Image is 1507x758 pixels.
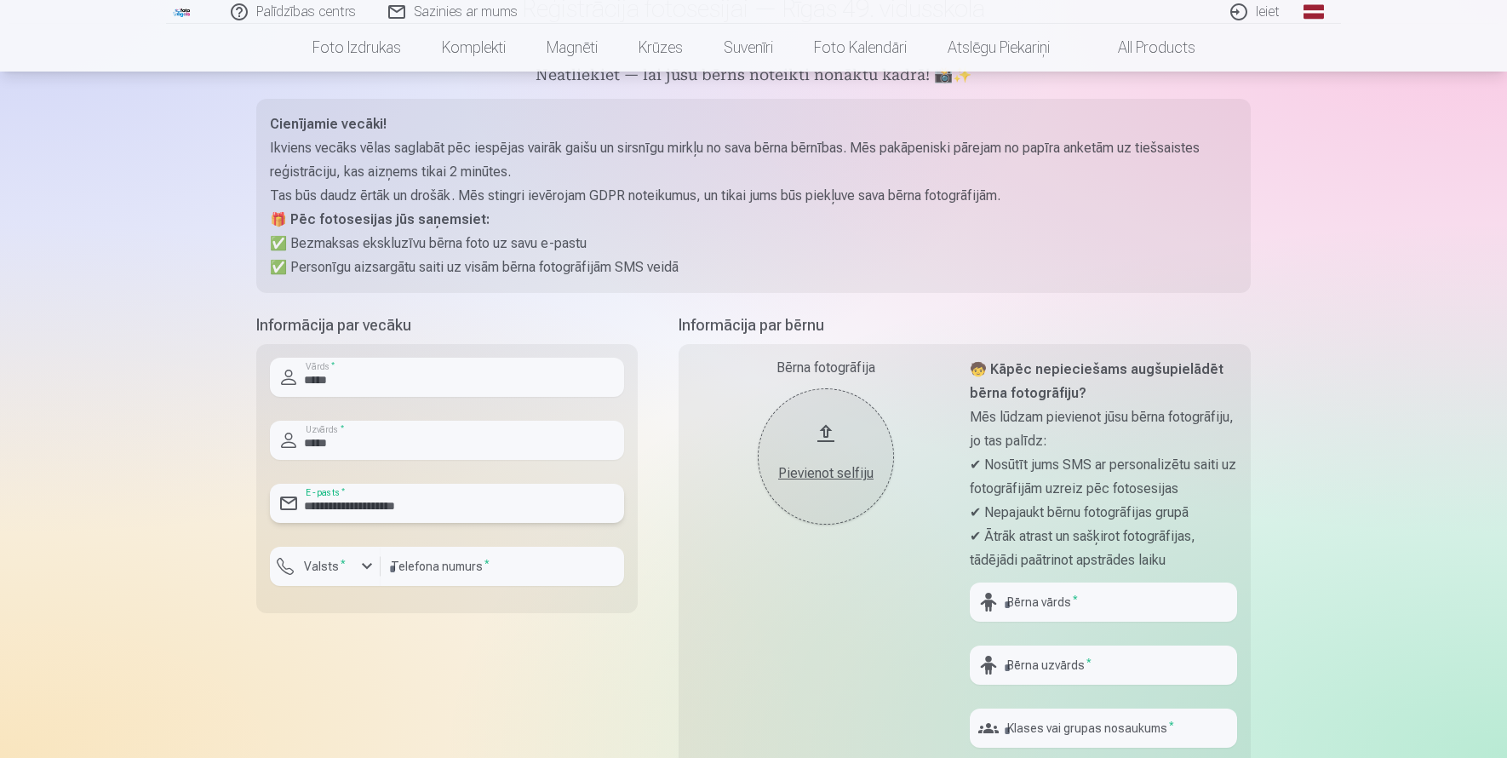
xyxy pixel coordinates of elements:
[292,24,421,72] a: Foto izdrukas
[256,313,638,337] h5: Informācija par vecāku
[270,256,1237,279] p: ✅ Personīgu aizsargātu saiti uz visām bērna fotogrāfijām SMS veidā
[526,24,618,72] a: Magnēti
[970,525,1237,572] p: ✔ Ātrāk atrast un sašķirot fotogrāfijas, tādējādi paātrinot apstrādes laiku
[256,65,1251,89] h5: Neatliekiet — lai jūsu bērns noteikti nonāktu kadrā! 📸✨
[970,453,1237,501] p: ✔ Nosūtīt jums SMS ar personalizētu saiti uz fotogrāfijām uzreiz pēc fotosesijas
[970,361,1223,401] strong: 🧒 Kāpēc nepieciešams augšupielādēt bērna fotogrāfiju?
[758,388,894,525] button: Pievienot selfiju
[775,463,877,484] div: Pievienot selfiju
[618,24,703,72] a: Krūzes
[970,501,1237,525] p: ✔ Nepajaukt bērnu fotogrāfijas grupā
[270,116,387,132] strong: Cienījamie vecāki!
[692,358,960,378] div: Bērna fotogrāfija
[703,24,794,72] a: Suvenīri
[173,7,192,17] img: /fa1
[421,24,526,72] a: Komplekti
[270,232,1237,256] p: ✅ Bezmaksas ekskluzīvu bērna foto uz savu e-pastu
[1070,24,1216,72] a: All products
[270,184,1237,208] p: Tas būs daudz ērtāk un drošāk. Mēs stingri ievērojam GDPR noteikumus, un tikai jums būs piekļuve ...
[970,405,1237,453] p: Mēs lūdzam pievienot jūsu bērna fotogrāfiju, jo tas palīdz:
[270,547,381,586] button: Valsts*
[270,136,1237,184] p: Ikviens vecāks vēlas saglabāt pēc iespējas vairāk gaišu un sirsnīgu mirkļu no sava bērna bērnības...
[794,24,927,72] a: Foto kalendāri
[270,211,490,227] strong: 🎁 Pēc fotosesijas jūs saņemsiet:
[927,24,1070,72] a: Atslēgu piekariņi
[297,558,352,575] label: Valsts
[679,313,1251,337] h5: Informācija par bērnu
